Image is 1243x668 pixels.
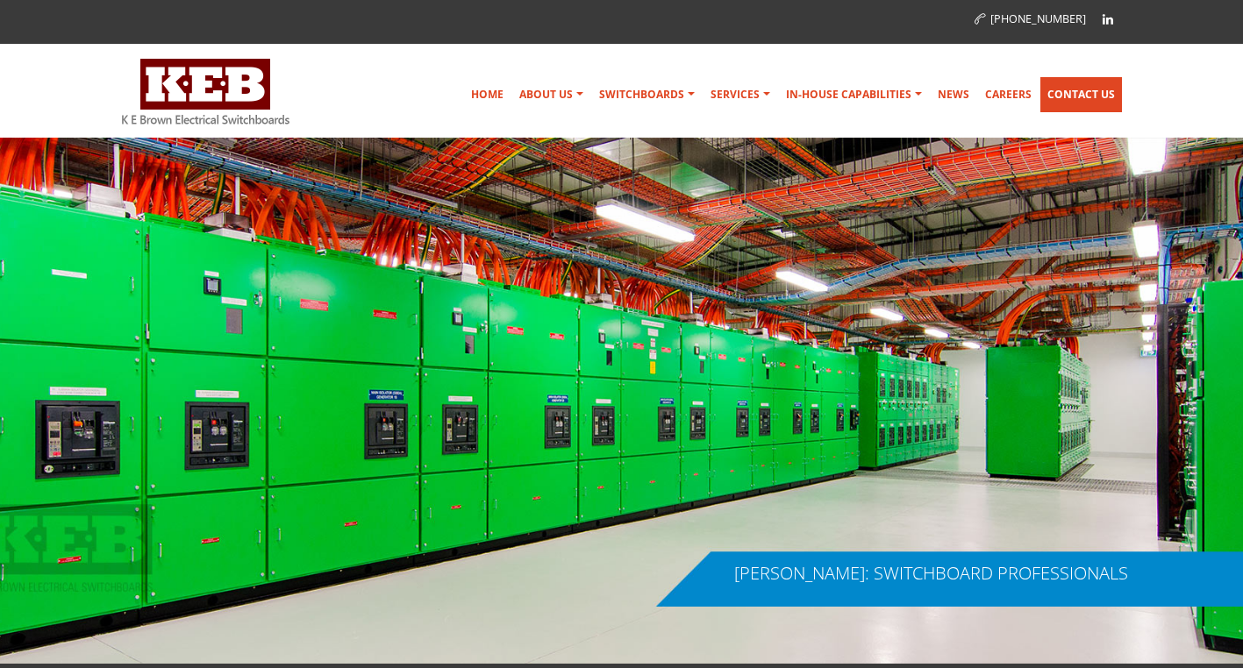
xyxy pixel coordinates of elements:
a: Switchboards [592,77,702,112]
div: [PERSON_NAME]: SWITCHBOARD PROFESSIONALS [734,565,1128,582]
a: About Us [512,77,590,112]
a: News [931,77,976,112]
a: Home [464,77,511,112]
a: Contact Us [1040,77,1122,112]
a: In-house Capabilities [779,77,929,112]
a: Services [704,77,777,112]
a: [PHONE_NUMBER] [975,11,1086,26]
a: Careers [978,77,1039,112]
img: K E Brown Electrical Switchboards [122,59,289,124]
a: Linkedin [1095,6,1121,32]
